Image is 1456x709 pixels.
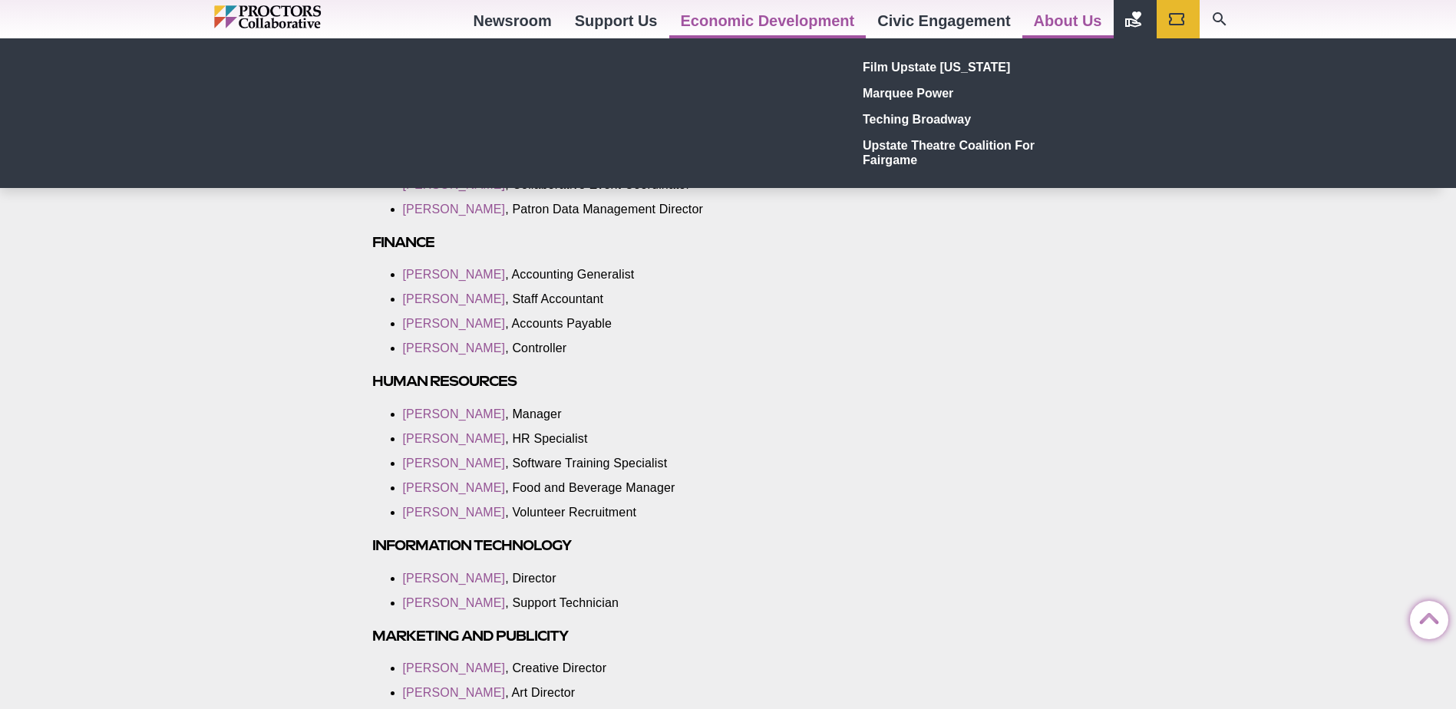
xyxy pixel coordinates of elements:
[857,80,1081,106] a: Marquee Power
[403,432,506,445] a: [PERSON_NAME]
[403,291,801,308] li: , Staff Accountant
[403,317,506,330] a: [PERSON_NAME]
[403,406,801,423] li: , Manager
[403,340,801,357] li: , Controller
[403,203,506,216] a: [PERSON_NAME]
[857,106,1081,132] a: Teching Broadway
[403,315,801,332] li: , Accounts Payable
[403,341,506,354] a: [PERSON_NAME]
[403,660,801,677] li: , Creative Director
[403,504,801,521] li: , Volunteer Recruitment
[403,572,506,585] a: [PERSON_NAME]
[403,292,506,305] a: [PERSON_NAME]
[403,481,506,494] a: [PERSON_NAME]
[403,455,801,472] li: , Software Training Specialist
[372,233,824,251] h3: Finance
[403,457,506,470] a: [PERSON_NAME]
[403,595,801,612] li: , Support Technician
[403,430,801,447] li: , HR Specialist
[403,661,506,674] a: [PERSON_NAME]
[372,536,824,554] h3: Information Technology
[372,372,824,390] h3: Human Resources
[214,5,387,28] img: Proctors logo
[403,480,801,496] li: , Food and Beverage Manager
[1410,602,1441,632] a: Back to Top
[403,201,801,218] li: , Patron Data Management Director
[857,132,1081,173] a: Upstate Theatre Coalition for Fairgame
[403,686,506,699] a: [PERSON_NAME]
[372,627,824,645] h3: Marketing and Publicity
[403,596,506,609] a: [PERSON_NAME]
[403,570,801,587] li: , Director
[403,506,506,519] a: [PERSON_NAME]
[403,178,506,191] a: [PERSON_NAME]
[403,268,506,281] a: [PERSON_NAME]
[403,684,801,701] li: , Art Director
[403,407,506,420] a: [PERSON_NAME]
[403,266,801,283] li: , Accounting Generalist
[857,54,1081,80] a: Film Upstate [US_STATE]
